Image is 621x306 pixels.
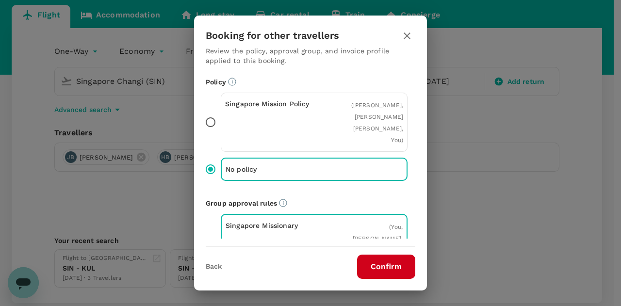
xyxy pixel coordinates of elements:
[206,46,415,65] p: Review the policy, approval group, and invoice profile applied to this booking.
[351,102,403,144] span: ( [PERSON_NAME], [PERSON_NAME] [PERSON_NAME], You )
[228,78,236,86] svg: Booking restrictions are based on the selected travel policy.
[226,221,314,230] p: Singapore Missionary
[206,198,415,208] p: Group approval rules
[279,199,287,207] svg: Default approvers or custom approval rules (if available) are based on the user group.
[226,164,314,174] p: No policy
[225,99,314,109] p: Singapore Mission Policy
[357,255,415,279] button: Confirm
[206,30,339,41] h3: Booking for other travellers
[206,77,415,87] p: Policy
[206,263,222,271] button: Back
